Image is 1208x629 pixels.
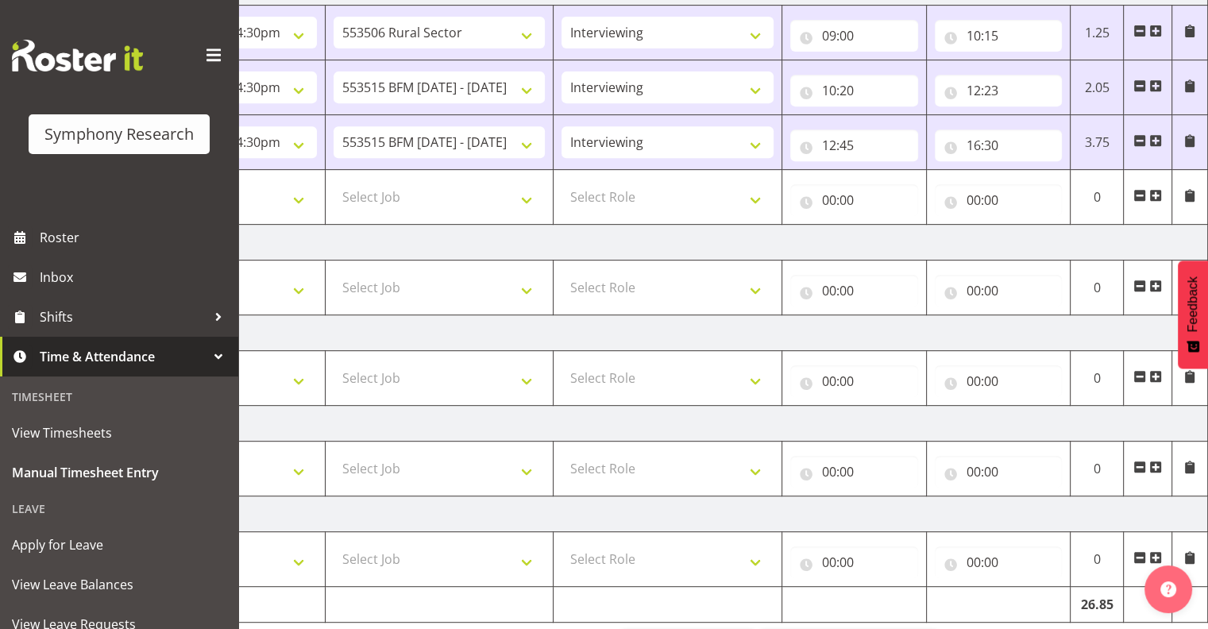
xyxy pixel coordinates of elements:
td: [DATE] [97,225,1208,260]
span: Shifts [40,305,206,329]
input: Click to select... [790,129,918,161]
input: Click to select... [935,184,1063,216]
input: Click to select... [935,275,1063,307]
td: 3.75 [1071,115,1124,170]
input: Click to select... [935,20,1063,52]
div: Symphony Research [44,122,194,146]
td: 0 [1071,351,1124,406]
td: [DATE] [97,406,1208,442]
div: Leave [4,492,234,525]
a: Apply for Leave [4,525,234,565]
a: Manual Timesheet Entry [4,453,234,492]
span: Time & Attendance [40,345,206,369]
a: View Timesheets [4,413,234,453]
td: 0 [1071,532,1124,587]
input: Click to select... [790,365,918,397]
td: 0 [1071,442,1124,496]
td: 0 [1071,170,1124,225]
span: Feedback [1186,276,1200,332]
input: Click to select... [790,546,918,578]
input: Click to select... [935,75,1063,106]
input: Click to select... [935,365,1063,397]
span: Inbox [40,265,230,289]
td: 2.05 [1071,60,1124,115]
td: [DATE] [97,496,1208,532]
td: 0 [1071,260,1124,315]
span: Roster [40,226,230,249]
input: Click to select... [790,275,918,307]
input: Click to select... [790,184,918,216]
input: Click to select... [935,456,1063,488]
input: Click to select... [790,456,918,488]
span: Manual Timesheet Entry [12,461,226,484]
img: Rosterit website logo [12,40,143,71]
input: Click to select... [935,546,1063,578]
td: 26.85 [1071,587,1124,623]
span: View Timesheets [12,421,226,445]
span: Apply for Leave [12,533,226,557]
td: 1.25 [1071,6,1124,60]
img: help-xxl-2.png [1160,581,1176,597]
input: Click to select... [790,75,918,106]
td: [DATE] [97,315,1208,351]
input: Click to select... [790,20,918,52]
div: Timesheet [4,380,234,413]
input: Click to select... [935,129,1063,161]
a: View Leave Balances [4,565,234,604]
button: Feedback - Show survey [1178,260,1208,369]
span: View Leave Balances [12,573,226,596]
